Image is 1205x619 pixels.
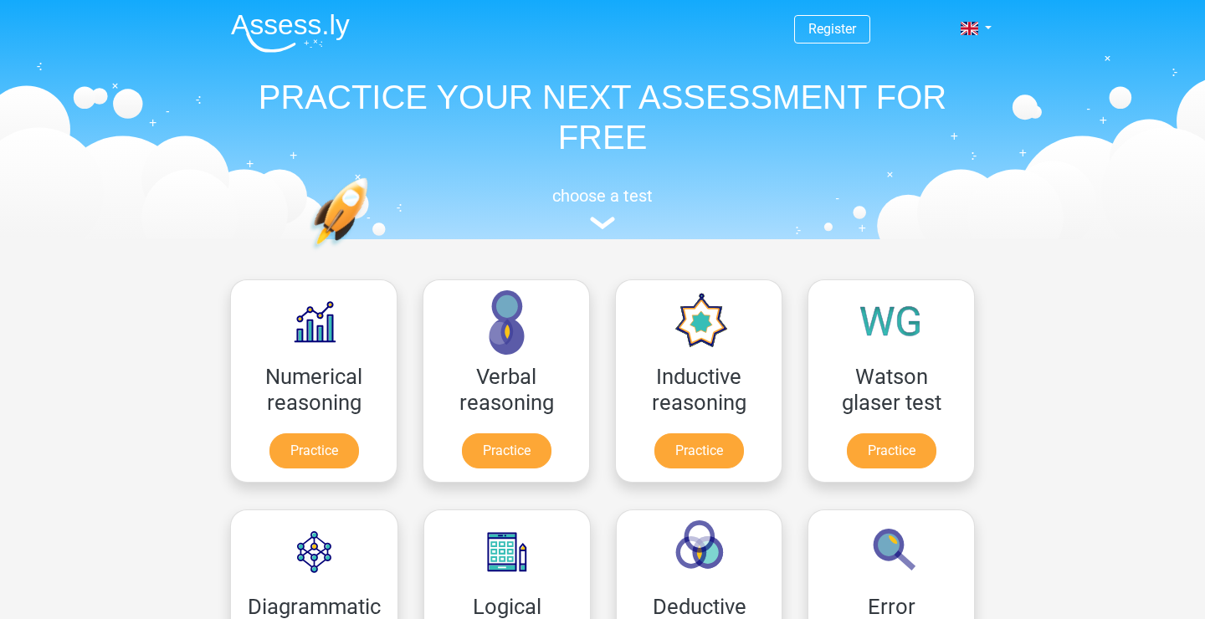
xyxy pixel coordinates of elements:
img: practice [310,177,433,329]
a: choose a test [218,186,987,230]
a: Practice [654,433,744,468]
img: Assessly [231,13,350,53]
a: Register [808,21,856,37]
a: Practice [462,433,551,468]
h1: PRACTICE YOUR NEXT ASSESSMENT FOR FREE [218,77,987,157]
a: Practice [847,433,936,468]
a: Practice [269,433,359,468]
h5: choose a test [218,186,987,206]
img: assessment [590,217,615,229]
